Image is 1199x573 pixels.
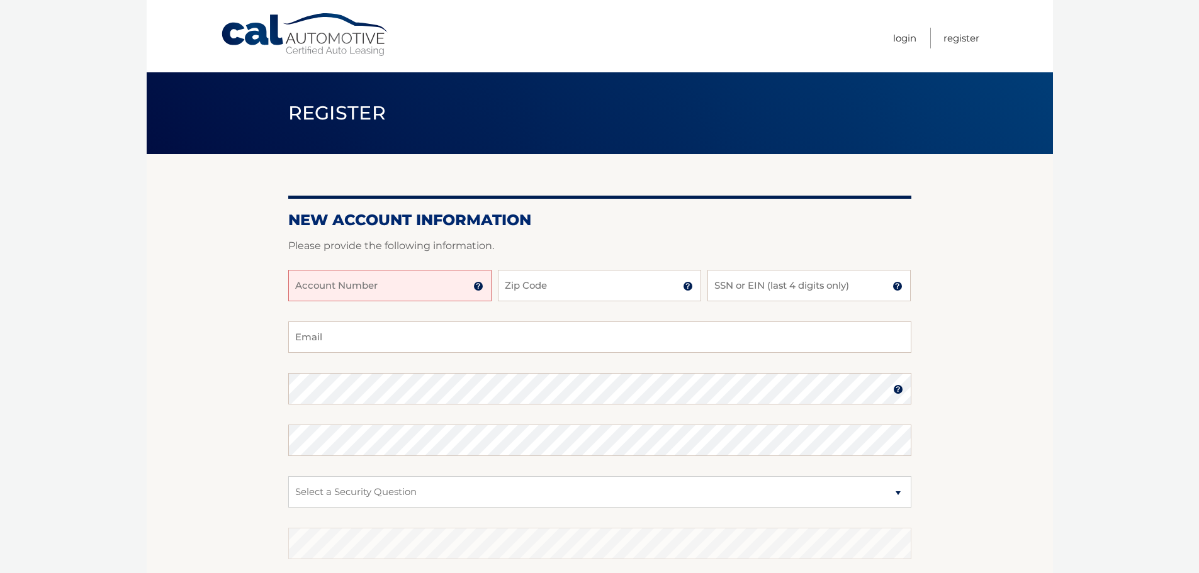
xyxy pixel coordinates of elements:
p: Please provide the following information. [288,237,911,255]
a: Cal Automotive [220,13,390,57]
input: Account Number [288,270,492,301]
img: tooltip.svg [683,281,693,291]
img: tooltip.svg [892,281,903,291]
a: Register [943,28,979,48]
input: Zip Code [498,270,701,301]
input: SSN or EIN (last 4 digits only) [707,270,911,301]
h2: New Account Information [288,211,911,230]
img: tooltip.svg [893,384,903,394]
a: Login [893,28,916,48]
span: Register [288,101,386,125]
input: Email [288,321,911,353]
img: tooltip.svg [473,281,483,291]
